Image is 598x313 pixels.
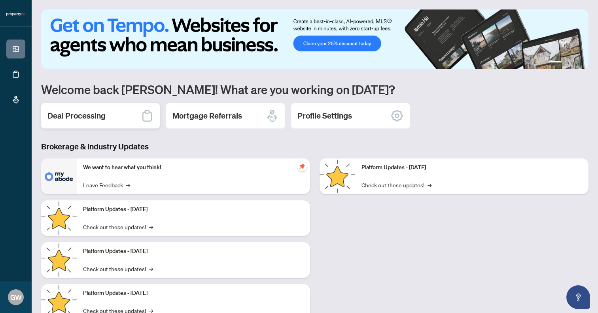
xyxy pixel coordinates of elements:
[83,205,304,214] p: Platform Updates - [DATE]
[41,200,77,236] img: Platform Updates - September 16, 2025
[361,181,431,189] a: Check out these updates!→
[361,163,582,172] p: Platform Updates - [DATE]
[297,110,352,121] h2: Profile Settings
[149,264,153,273] span: →
[41,9,589,69] img: Slide 0
[83,181,130,189] a: Leave Feedback→
[47,110,106,121] h2: Deal Processing
[41,82,589,97] h1: Welcome back [PERSON_NAME]! What are you working on [DATE]?
[566,285,590,309] button: Open asap
[83,247,304,256] p: Platform Updates - [DATE]
[320,158,355,194] img: Platform Updates - June 23, 2025
[571,61,574,64] button: 3
[149,222,153,231] span: →
[41,158,77,194] img: We want to hear what you think!
[172,110,242,121] h2: Mortgage Referrals
[6,12,25,17] img: logo
[126,181,130,189] span: →
[83,163,304,172] p: We want to hear what you think!
[83,264,153,273] a: Check out these updates!→
[428,181,431,189] span: →
[297,162,307,171] span: pushpin
[83,222,153,231] a: Check out these updates!→
[577,61,581,64] button: 4
[41,242,77,278] img: Platform Updates - July 21, 2025
[10,292,22,303] span: GW
[565,61,568,64] button: 2
[41,141,589,152] h3: Brokerage & Industry Updates
[83,289,304,298] p: Platform Updates - [DATE]
[549,61,562,64] button: 1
